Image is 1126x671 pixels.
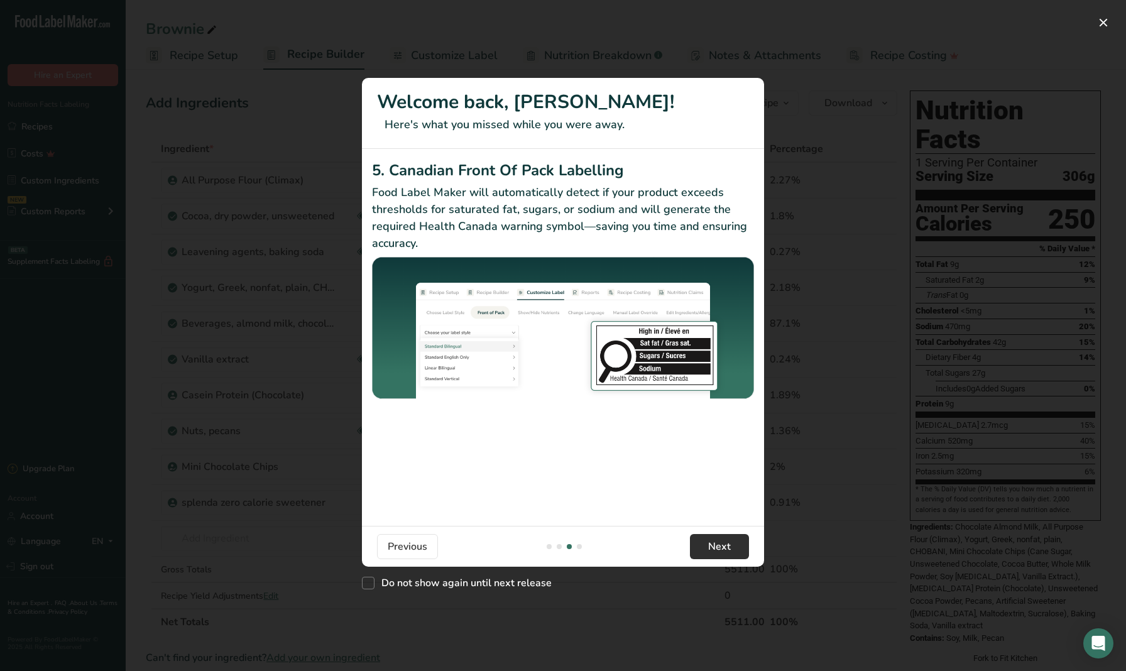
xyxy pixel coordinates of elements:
[372,257,754,401] img: Canadian Front Of Pack Labelling
[690,534,749,559] button: Next
[1083,628,1113,658] div: Open Intercom Messenger
[374,577,552,589] span: Do not show again until next release
[372,184,754,252] p: Food Label Maker will automatically detect if your product exceeds thresholds for saturated fat, ...
[708,539,731,554] span: Next
[377,88,749,116] h1: Welcome back, [PERSON_NAME]!
[372,159,754,182] h2: 5. Canadian Front Of Pack Labelling
[377,534,438,559] button: Previous
[388,539,427,554] span: Previous
[377,116,749,133] p: Here's what you missed while you were away.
